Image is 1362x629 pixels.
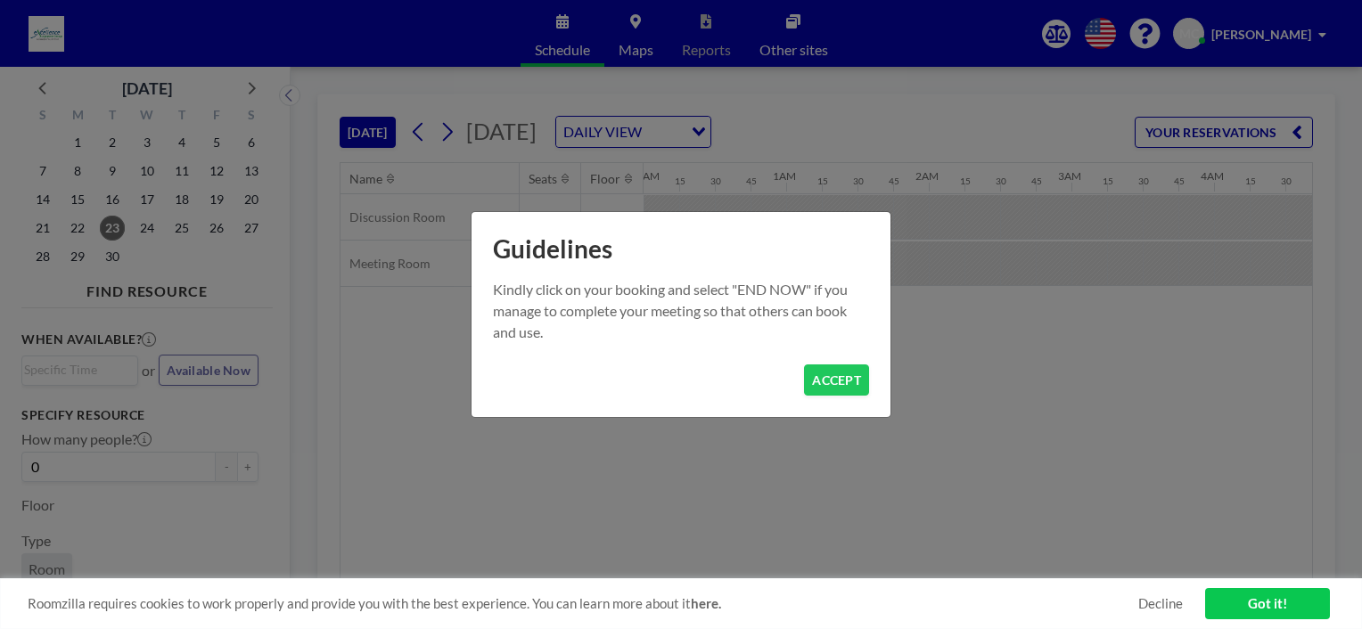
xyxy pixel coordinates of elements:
a: Got it! [1205,588,1330,619]
button: ACCEPT [804,364,869,396]
span: Roomzilla requires cookies to work properly and provide you with the best experience. You can lea... [28,595,1138,612]
a: here. [691,595,721,611]
h1: Guidelines [472,212,890,279]
a: Decline [1138,595,1183,612]
p: Kindly click on your booking and select "END NOW" if you manage to complete your meeting so that ... [493,279,869,343]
